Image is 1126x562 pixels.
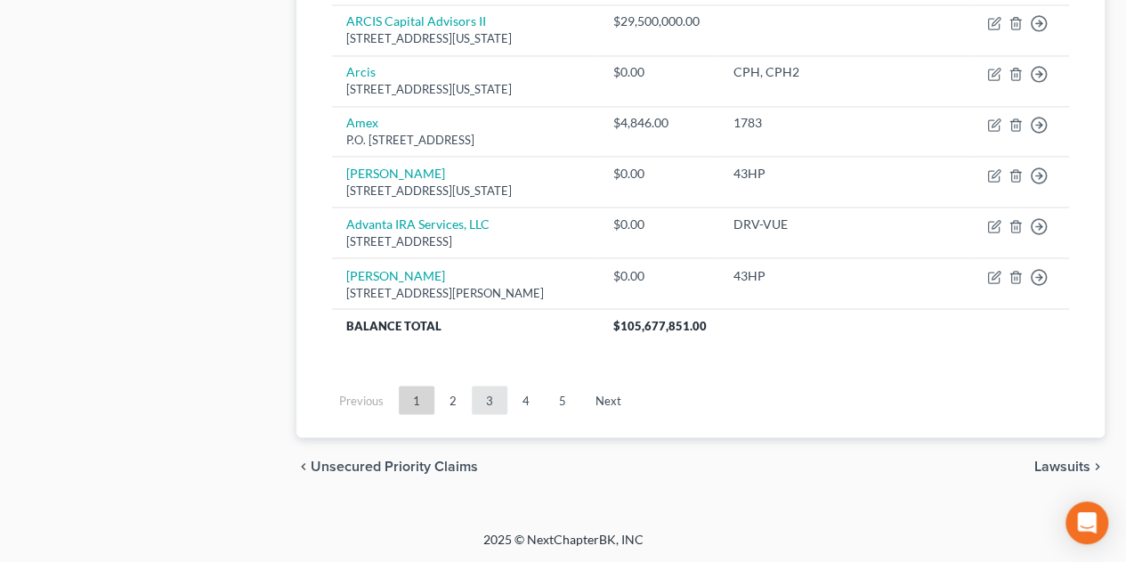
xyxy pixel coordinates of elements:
div: [STREET_ADDRESS][PERSON_NAME] [346,284,585,301]
div: $4,846.00 [613,114,705,132]
a: ARCIS Capital Advisors II [346,13,486,29]
th: Balance Total [332,309,599,341]
a: 5 [545,386,580,414]
div: Open Intercom Messenger [1065,501,1108,544]
a: [PERSON_NAME] [346,267,445,282]
div: [STREET_ADDRESS][US_STATE] [346,30,585,47]
a: 1 [399,386,434,414]
div: $0.00 [613,266,705,284]
div: $0.00 [613,63,705,81]
div: $0.00 [613,216,705,233]
span: $105,677,851.00 [613,318,707,332]
a: Arcis [346,64,376,79]
div: 43HP [733,266,954,284]
i: chevron_left [296,459,311,473]
div: $0.00 [613,165,705,183]
span: Unsecured Priority Claims [311,459,478,473]
div: CPH, CPH2 [733,63,954,81]
div: DRV-VUE [733,216,954,233]
div: $29,500,000.00 [613,12,705,30]
a: Advanta IRA Services, LLC [346,216,490,232]
i: chevron_right [1090,459,1105,473]
button: Lawsuits chevron_right [1034,459,1105,473]
a: [PERSON_NAME] [346,166,445,181]
div: P.O. [STREET_ADDRESS] [346,132,585,149]
div: [STREET_ADDRESS][US_STATE] [346,81,585,98]
a: 4 [508,386,544,414]
span: Lawsuits [1034,459,1090,473]
div: [STREET_ADDRESS] [346,233,585,250]
div: 43HP [733,165,954,183]
div: 1783 [733,114,954,132]
a: Next [581,386,636,414]
div: [STREET_ADDRESS][US_STATE] [346,183,585,200]
a: 2 [435,386,471,414]
a: 3 [472,386,507,414]
a: Amex [346,115,378,130]
div: 2025 © NextChapterBK, INC [56,530,1071,562]
button: chevron_left Unsecured Priority Claims [296,459,478,473]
